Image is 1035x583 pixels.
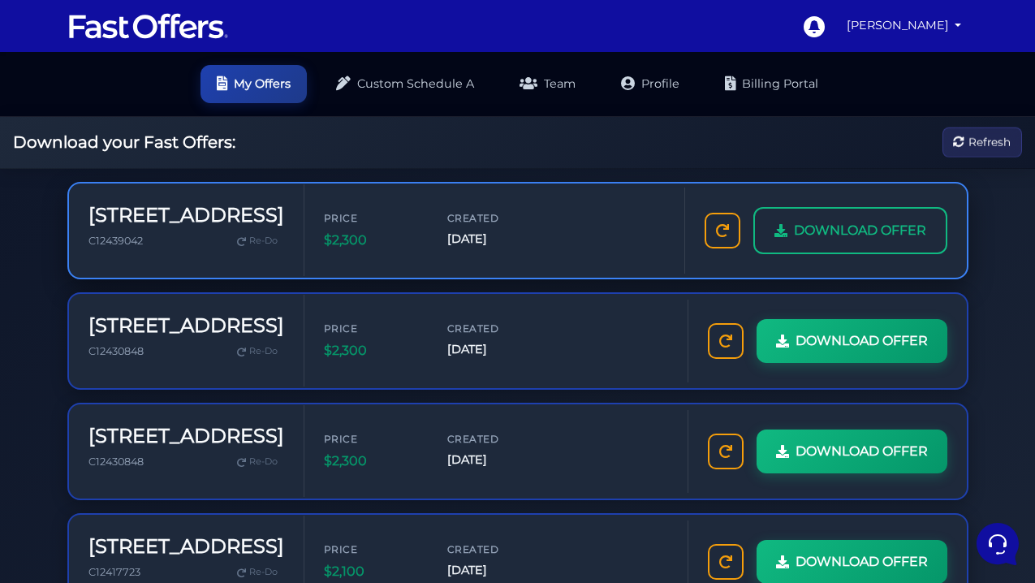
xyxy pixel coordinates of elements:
[88,535,284,559] h3: [STREET_ADDRESS]
[757,430,947,473] a: DOWNLOAD OFFER
[201,65,307,103] a: My Offers
[231,341,284,362] a: Re-Do
[252,456,273,471] p: Help
[212,434,312,471] button: Help
[942,127,1022,158] button: Refresh
[117,201,227,214] span: Start a Conversation
[605,65,696,103] a: Profile
[447,321,545,336] span: Created
[324,451,421,472] span: $2,300
[968,133,1011,151] span: Refresh
[796,441,928,462] span: DOWNLOAD OFFER
[324,230,421,251] span: $2,300
[447,210,545,226] span: Created
[447,561,545,580] span: [DATE]
[140,456,186,471] p: Messages
[68,162,249,179] p: Thank you for trying. We will escalate this matter and have the support team look into it as soon...
[249,565,278,580] span: Re-Do
[231,231,284,252] a: Re-Do
[753,207,947,254] a: DOWNLOAD OFFER
[202,257,299,270] a: Open Help Center
[324,340,421,361] span: $2,300
[26,145,58,177] img: dark
[88,456,144,468] span: C12430848
[840,10,968,41] a: [PERSON_NAME]
[13,434,113,471] button: Home
[709,65,834,103] a: Billing Portal
[68,143,249,159] span: Aura
[447,230,545,248] span: [DATE]
[231,451,284,473] a: Re-Do
[88,425,284,448] h3: [STREET_ADDRESS]
[13,13,273,91] h2: Hello [DEMOGRAPHIC_DATA] 👋
[447,340,545,359] span: [DATE]
[447,542,545,557] span: Created
[249,344,278,359] span: Re-Do
[320,65,490,103] a: Custom Schedule A
[324,561,421,582] span: $2,100
[324,542,421,557] span: Price
[113,434,213,471] button: Messages
[503,65,592,103] a: Team
[447,451,545,469] span: [DATE]
[447,431,545,447] span: Created
[88,345,144,357] span: C12430848
[324,210,421,226] span: Price
[249,455,278,469] span: Re-Do
[973,520,1022,568] iframe: Customerly Messenger Launcher
[26,257,110,270] span: Find an Answer
[88,314,284,338] h3: [STREET_ADDRESS]
[259,143,299,158] p: 8mo ago
[26,192,299,224] button: Start a Conversation
[794,220,926,241] span: DOWNLOAD OFFER
[796,551,928,572] span: DOWNLOAD OFFER
[324,431,421,447] span: Price
[88,204,284,227] h3: [STREET_ADDRESS]
[262,117,299,130] a: See all
[88,566,140,578] span: C12417723
[26,117,132,130] span: Your Conversations
[249,234,278,248] span: Re-Do
[49,456,76,471] p: Home
[19,136,305,185] a: AuraThank you for trying. We will escalate this matter and have the support team look into it as ...
[88,235,143,247] span: C12439042
[757,319,947,363] a: DOWNLOAD OFFER
[37,291,265,308] input: Search for an Article...
[796,330,928,352] span: DOWNLOAD OFFER
[13,132,235,152] h2: Download your Fast Offers:
[231,562,284,583] a: Re-Do
[324,321,421,336] span: Price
